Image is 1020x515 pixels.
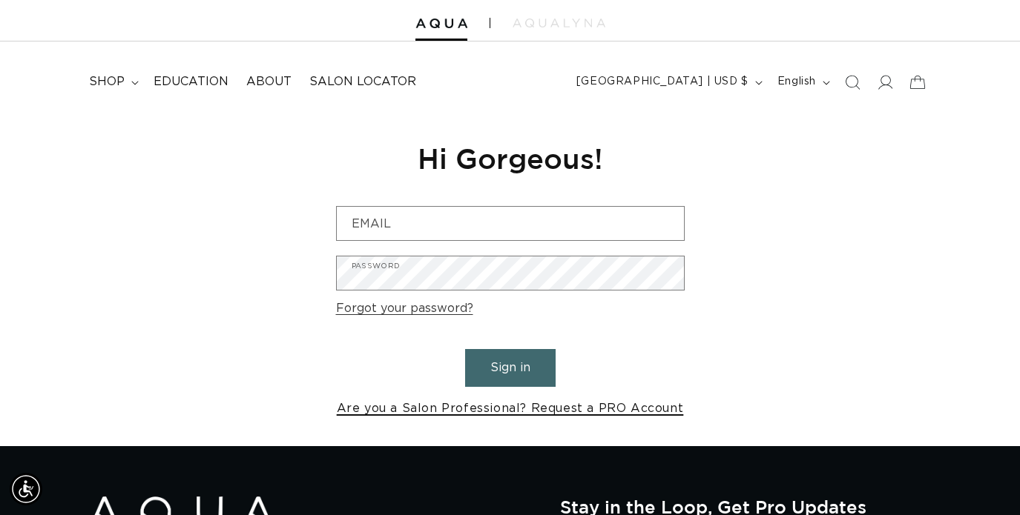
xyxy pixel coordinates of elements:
span: English [777,74,816,90]
span: Education [154,74,228,90]
iframe: Chat Widget [819,355,1020,515]
a: Salon Locator [300,65,425,99]
span: Salon Locator [309,74,416,90]
span: [GEOGRAPHIC_DATA] | USD $ [576,74,748,90]
button: Sign in [465,349,556,387]
div: Accessibility Menu [10,473,42,505]
span: About [246,74,292,90]
img: aqualyna.com [513,19,605,27]
button: [GEOGRAPHIC_DATA] | USD $ [567,68,769,96]
input: Email [337,207,684,240]
img: Aqua Hair Extensions [415,19,467,29]
h1: Hi Gorgeous! [336,140,685,176]
summary: Search [836,66,869,99]
a: Are you a Salon Professional? Request a PRO Account [337,398,684,419]
a: Education [145,65,237,99]
a: Forgot your password? [336,298,473,319]
a: About [237,65,300,99]
span: shop [89,74,125,90]
button: English [769,68,836,96]
summary: shop [80,65,145,99]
